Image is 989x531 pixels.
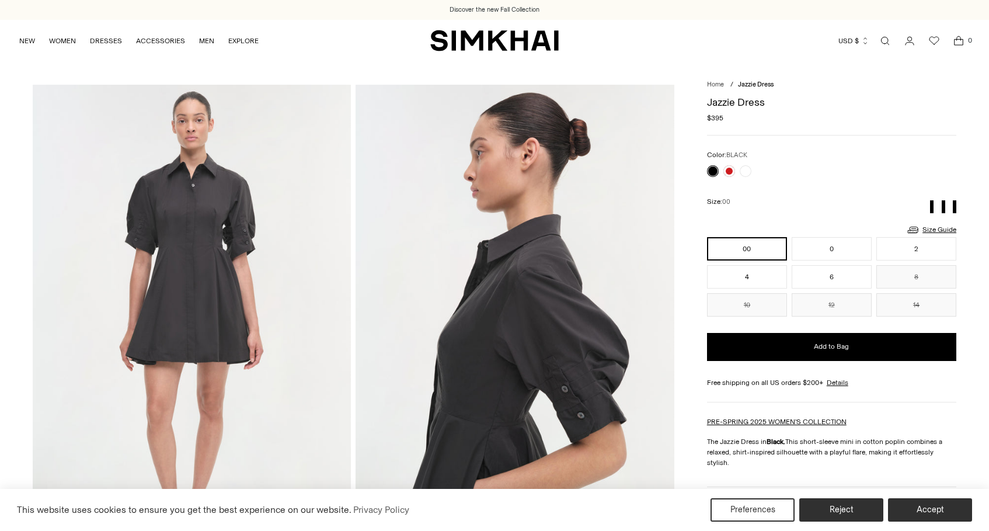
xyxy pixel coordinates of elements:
[722,198,730,206] span: 00
[707,487,956,517] button: More Details
[707,265,787,289] button: 4
[814,342,849,352] span: Add to Bag
[707,293,787,317] button: 10
[876,293,956,317] button: 14
[228,28,259,54] a: EXPLORE
[707,113,723,123] span: $395
[906,223,956,237] a: Size Guide
[738,81,774,88] span: Jazzie Dress
[964,35,975,46] span: 0
[922,29,946,53] a: Wishlist
[430,29,559,52] a: SIMKHAI
[90,28,122,54] a: DRESSES
[199,28,214,54] a: MEN
[730,80,733,90] div: /
[707,196,730,207] label: Size:
[947,29,970,53] a: Open cart modal
[876,265,956,289] button: 8
[19,28,35,54] a: NEW
[792,293,872,317] button: 12
[838,28,869,54] button: USD $
[707,80,956,90] nav: breadcrumbs
[707,97,956,107] h1: Jazzie Dress
[799,498,883,522] button: Reject
[136,28,185,54] a: ACCESSORIES
[898,29,921,53] a: Go to the account page
[827,377,848,388] a: Details
[17,504,351,515] span: This website uses cookies to ensure you get the best experience on our website.
[767,438,785,446] strong: Black.
[707,81,724,88] a: Home
[792,237,872,261] button: 0
[707,377,956,388] div: Free shipping on all US orders $200+
[726,151,747,159] span: BLACK
[351,501,411,519] a: Privacy Policy (opens in a new tab)
[876,237,956,261] button: 2
[707,418,847,426] a: PRE-SPRING 2025 WOMEN'S COLLECTION
[707,436,956,468] p: The Jazzie Dress in This short-sleeve mini in cotton poplin combines a relaxed, shirt-inspired si...
[711,498,795,522] button: Preferences
[707,237,787,261] button: 00
[873,29,897,53] a: Open search modal
[49,28,76,54] a: WOMEN
[888,498,972,522] button: Accept
[792,265,872,289] button: 6
[707,333,956,361] button: Add to Bag
[450,5,539,15] a: Discover the new Fall Collection
[707,150,747,161] label: Color:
